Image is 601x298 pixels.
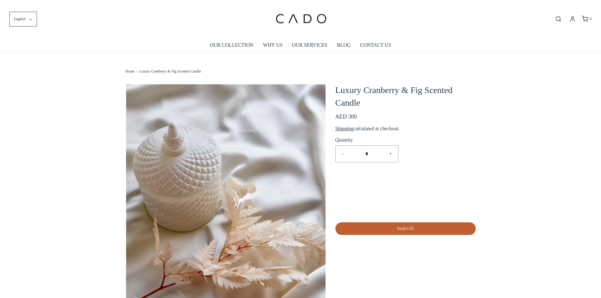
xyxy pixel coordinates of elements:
a: Home [126,68,136,74]
button: English [9,12,37,26]
span: AED 300 [335,114,357,120]
h1: Luxury Cranberry & Fig Scented Candle [335,84,476,109]
a: OUR COLLECTION [210,38,253,52]
a: BLOG [337,38,351,52]
div: calculated at checkout. [335,125,476,133]
a: 0 [581,16,592,22]
label: Quantity [335,136,398,144]
img: cadogifting [274,5,327,33]
a: Shipping [335,126,354,131]
span: Luxury Cranberry & Fig Scented Candle [139,68,201,74]
a: WHY US [263,38,283,52]
span: English [14,16,26,22]
span: 0 [590,16,592,21]
button: Increase item quantity by one [383,146,398,162]
a: Send Gift [335,222,476,235]
a: CONTACT US [360,38,391,52]
button: Open search bar [553,15,564,22]
nav: breadcrumbs [126,53,476,78]
a: OUR SERVICES [292,38,327,52]
button: Reduce item quantity by one [336,146,351,162]
span: › [136,68,139,74]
